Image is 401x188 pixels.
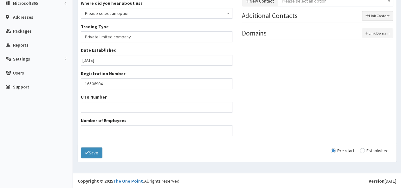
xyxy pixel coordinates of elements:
[369,178,396,184] div: [DATE]
[13,84,29,90] span: Support
[81,70,126,77] label: Registration Number
[360,148,389,153] label: Established
[81,117,126,124] label: Number of Employees
[81,8,232,19] span: Please select an option
[362,29,393,38] button: Link Domain
[85,9,228,18] span: Please select an option
[81,147,102,158] button: Save
[13,56,30,62] span: Settings
[13,42,29,48] span: Reports
[369,178,385,184] b: Version
[242,11,393,22] legend: Additional Contacts
[13,28,32,34] span: Packages
[113,178,143,184] a: The One Point
[13,0,38,6] span: Microsoft365
[81,23,109,30] label: Trading Type
[81,94,107,100] label: UTR Number
[242,29,393,40] legend: Domains
[78,178,144,184] strong: Copyright © 2025 .
[331,148,354,153] label: Pre-start
[13,14,33,20] span: Addresses
[362,11,393,21] button: Link Contact
[13,70,24,76] span: Users
[81,47,117,53] label: Date Established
